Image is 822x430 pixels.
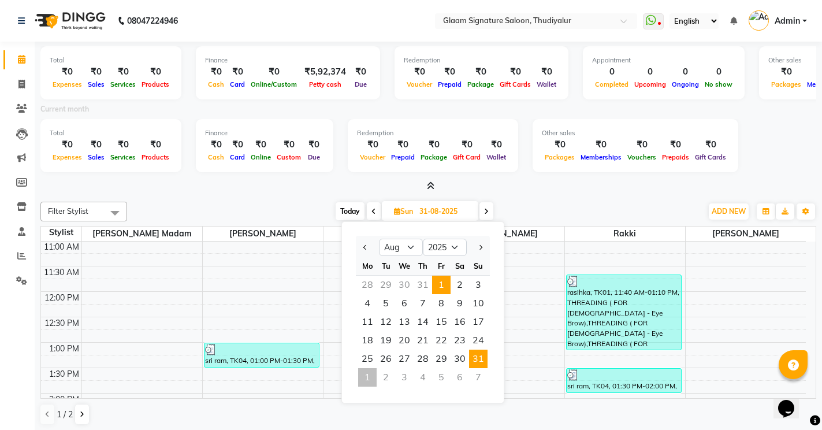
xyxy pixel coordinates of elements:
span: Packages [768,80,804,88]
div: Tuesday, August 5, 2025 [377,294,395,313]
span: 1 / 2 [57,409,73,421]
div: Sunday, August 3, 2025 [469,276,488,294]
div: ₹0 [351,65,371,79]
div: Monday, September 1, 2025 [358,368,377,387]
input: 2025-08-31 [416,203,474,220]
span: Asia [323,227,444,241]
div: ₹0 [274,138,304,151]
div: Monday, August 18, 2025 [358,331,377,350]
div: ₹0 [139,138,172,151]
button: Next month [475,238,485,257]
div: sri ram, TK04, 01:30 PM-02:00 PM, Hair Cut (Women) - Kids Hair Cut-Regular (Below 10 Years) [567,369,682,392]
span: Admin [775,15,800,27]
div: ₹0 [107,138,139,151]
div: ₹0 [50,138,85,151]
span: 5 [377,294,395,313]
div: Thursday, August 28, 2025 [414,350,432,368]
span: Gift Cards [692,153,729,161]
div: Sunday, August 10, 2025 [469,294,488,313]
span: Services [107,153,139,161]
div: ₹0 [418,138,450,151]
div: Redemption [357,128,509,138]
span: 6 [395,294,414,313]
div: ₹0 [205,138,227,151]
div: Tuesday, September 2, 2025 [377,368,395,387]
div: Wednesday, September 3, 2025 [395,368,414,387]
div: Tuesday, August 12, 2025 [377,313,395,331]
span: Cash [205,80,227,88]
div: ₹0 [578,138,624,151]
span: ADD NEW [712,207,746,216]
span: 15 [432,313,451,331]
div: Thursday, September 4, 2025 [414,368,432,387]
div: sri ram, TK04, 01:00 PM-01:30 PM, Hair Cut - Kids H Cut With Shampoo Wash [204,343,319,367]
span: Prepaids [659,153,692,161]
div: ₹0 [248,65,300,79]
div: Total [50,128,172,138]
div: Saturday, September 6, 2025 [451,368,469,387]
span: Prepaid [388,153,418,161]
div: Friday, August 8, 2025 [432,294,451,313]
div: Saturday, August 23, 2025 [451,331,469,350]
span: 29 [432,350,451,368]
span: Card [227,80,248,88]
span: 8 [432,294,451,313]
div: Mo [358,257,377,275]
div: Thursday, August 21, 2025 [414,331,432,350]
span: Voucher [404,80,435,88]
div: Redemption [404,55,559,65]
div: Saturday, August 16, 2025 [451,313,469,331]
span: 2 [451,276,469,294]
div: Tuesday, July 29, 2025 [377,276,395,294]
span: Products [139,153,172,161]
div: Friday, August 22, 2025 [432,331,451,350]
div: Sunday, August 17, 2025 [469,313,488,331]
div: ₹0 [227,138,248,151]
div: ₹0 [50,65,85,79]
span: Petty cash [306,80,344,88]
div: ₹0 [768,65,804,79]
div: Tuesday, August 26, 2025 [377,350,395,368]
div: 11:30 AM [42,266,81,279]
select: Select month [379,239,423,256]
span: Sun [391,207,416,216]
span: 31 [469,350,488,368]
span: Completed [592,80,631,88]
span: Memberships [578,153,624,161]
div: Tuesday, August 19, 2025 [377,331,395,350]
span: Wallet [534,80,559,88]
span: Wallet [483,153,509,161]
div: Friday, August 29, 2025 [432,350,451,368]
div: Saturday, August 2, 2025 [451,276,469,294]
div: ₹0 [404,65,435,79]
span: Prepaid [435,80,464,88]
div: Wednesday, August 13, 2025 [395,313,414,331]
span: Card [227,153,248,161]
div: ₹0 [692,138,729,151]
div: Sunday, August 31, 2025 [469,350,488,368]
span: 17 [469,313,488,331]
span: Voucher [357,153,388,161]
span: Due [352,80,370,88]
div: ₹0 [85,138,107,151]
div: Sunday, August 24, 2025 [469,331,488,350]
span: Package [418,153,450,161]
span: 12 [377,313,395,331]
div: 0 [669,65,702,79]
div: ₹0 [659,138,692,151]
div: 0 [592,65,631,79]
span: 30 [451,350,469,368]
div: Friday, September 5, 2025 [432,368,451,387]
div: Monday, August 4, 2025 [358,294,377,313]
div: ₹5,92,374 [300,65,351,79]
div: Saturday, August 9, 2025 [451,294,469,313]
div: Saturday, August 30, 2025 [451,350,469,368]
div: 1:30 PM [47,368,81,380]
div: ₹0 [248,138,274,151]
div: 1:00 PM [47,343,81,355]
div: Wednesday, August 20, 2025 [395,331,414,350]
span: Services [107,80,139,88]
span: 11 [358,313,377,331]
button: Previous month [360,238,370,257]
span: Cash [205,153,227,161]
